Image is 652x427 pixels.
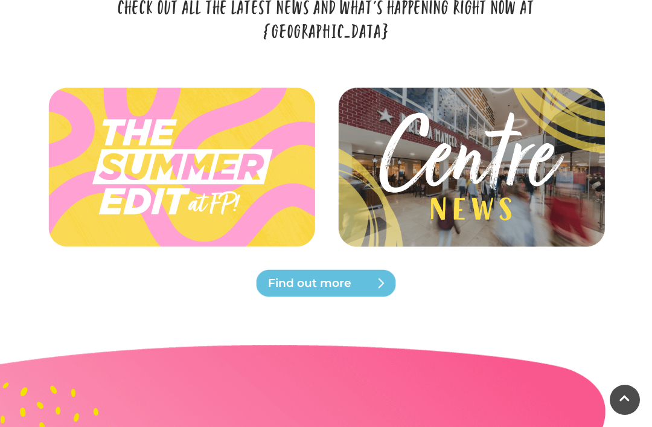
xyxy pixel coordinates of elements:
[45,106,317,228] img: Latest news
[335,106,607,228] img: Latest news
[335,86,607,249] img: Latest news
[254,269,398,298] a: Find out more
[45,86,317,249] img: Latest news
[268,275,413,292] span: Find out more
